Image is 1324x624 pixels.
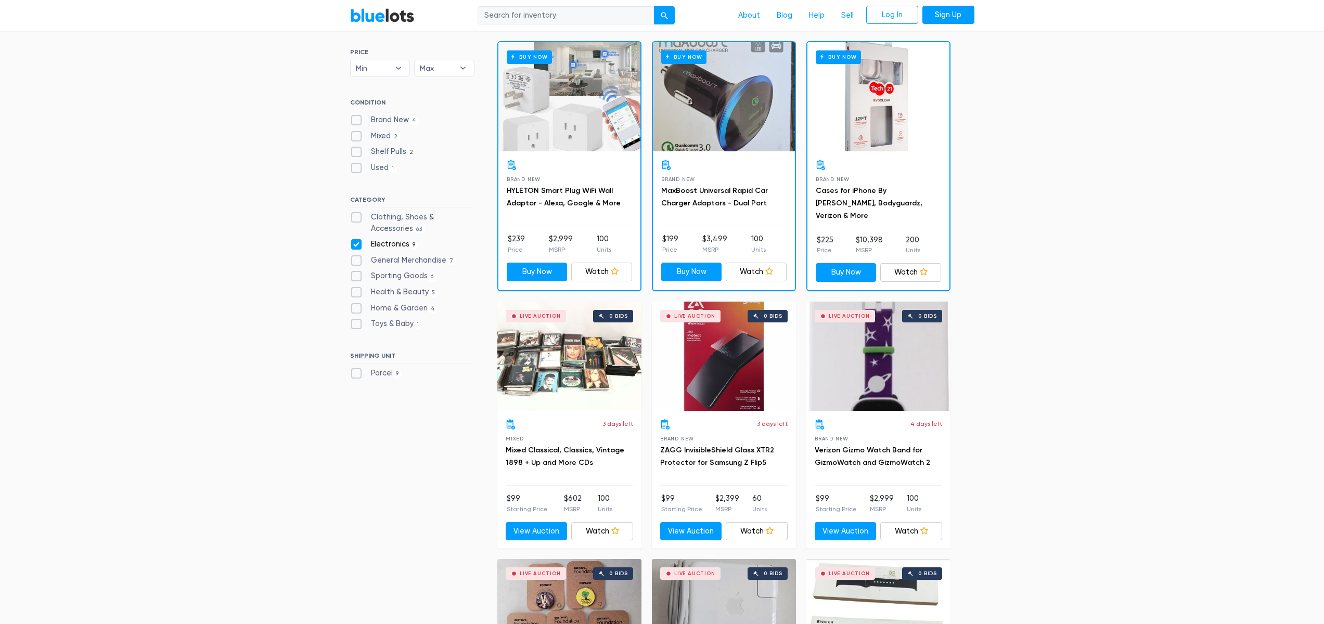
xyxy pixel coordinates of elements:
[429,289,439,297] span: 5
[446,257,457,265] span: 7
[806,302,950,411] a: Live Auction 0 bids
[350,8,415,23] a: BlueLots
[880,263,941,282] a: Watch
[801,6,833,25] a: Help
[356,60,390,76] span: Min
[922,6,974,24] a: Sign Up
[815,522,877,541] a: View Auction
[549,233,573,254] li: $2,999
[918,571,937,576] div: 0 bids
[428,273,437,281] span: 6
[702,245,727,254] p: MSRP
[829,571,870,576] div: Live Auction
[662,233,678,254] li: $199
[661,50,706,63] h6: Buy Now
[752,493,767,514] li: 60
[880,522,942,541] a: Watch
[652,302,796,411] a: Live Auction 0 bids
[507,50,552,63] h6: Buy Now
[609,314,628,319] div: 0 bids
[764,314,782,319] div: 0 bids
[661,263,722,281] a: Buy Now
[393,370,402,379] span: 9
[564,493,582,514] li: $602
[350,114,420,126] label: Brand New
[870,493,894,514] li: $2,999
[662,245,678,254] p: Price
[730,6,768,25] a: About
[653,42,795,151] a: Buy Now
[520,314,561,319] div: Live Auction
[508,245,525,254] p: Price
[350,287,439,298] label: Health & Beauty
[702,233,727,254] li: $3,499
[520,571,561,576] div: Live Auction
[906,235,920,255] li: 200
[598,493,612,514] li: 100
[350,255,457,266] label: General Merchandise
[498,42,640,151] a: Buy Now
[507,504,548,514] p: Starting Price
[609,571,628,576] div: 0 bids
[829,314,870,319] div: Live Auction
[751,233,766,254] li: 100
[757,419,788,428] p: 3 days left
[564,504,582,514] p: MSRP
[833,6,862,25] a: Sell
[807,42,949,151] a: Buy Now
[507,493,548,514] li: $99
[660,446,774,467] a: ZAGG InvisibleShield Glass XTR2 Protector for Samsung Z Flip5
[350,162,397,174] label: Used
[907,504,921,514] p: Units
[478,6,654,25] input: Search for inventory
[661,176,695,182] span: Brand New
[350,270,437,282] label: Sporting Goods
[508,233,525,254] li: $239
[751,245,766,254] p: Units
[413,225,426,233] span: 63
[726,522,788,541] a: Watch
[817,235,833,255] li: $225
[661,186,768,207] a: MaxBoost Universal Rapid Car Charger Adaptors - Dual Port
[764,571,782,576] div: 0 bids
[414,321,422,329] span: 1
[506,522,568,541] a: View Auction
[715,493,739,514] li: $2,399
[910,419,942,428] p: 4 days left
[752,504,767,514] p: Units
[350,48,474,56] h6: PRICE
[661,504,702,514] p: Starting Price
[816,504,857,514] p: Starting Price
[816,493,857,514] li: $99
[660,522,722,541] a: View Auction
[350,239,419,250] label: Electronics
[815,436,849,441] span: Brand New
[388,60,409,76] b: ▾
[856,245,883,255] p: MSRP
[597,245,611,254] p: Units
[389,164,397,173] span: 1
[350,318,422,330] label: Toys & Baby
[870,504,894,514] p: MSRP
[350,131,401,142] label: Mixed
[907,493,921,514] li: 100
[350,352,474,363] h6: SHIPPING UNIT
[350,212,474,234] label: Clothing, Shoes & Accessories
[571,263,632,281] a: Watch
[815,446,930,467] a: Verizon Gizmo Watch Band for GizmoWatch and GizmoWatch 2
[391,133,401,141] span: 2
[350,196,474,207] h6: CATEGORY
[906,245,920,255] p: Units
[661,493,702,514] li: $99
[726,263,787,281] a: Watch
[452,60,474,76] b: ▾
[497,302,641,411] a: Live Auction 0 bids
[816,263,877,282] a: Buy Now
[817,245,833,255] p: Price
[602,419,633,428] p: 3 days left
[507,186,621,207] a: HYLETON Smart Plug WiFi Wall Adaptor - Alexa, Google & More
[768,6,801,25] a: Blog
[350,146,417,158] label: Shelf Pulls
[549,245,573,254] p: MSRP
[420,60,454,76] span: Max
